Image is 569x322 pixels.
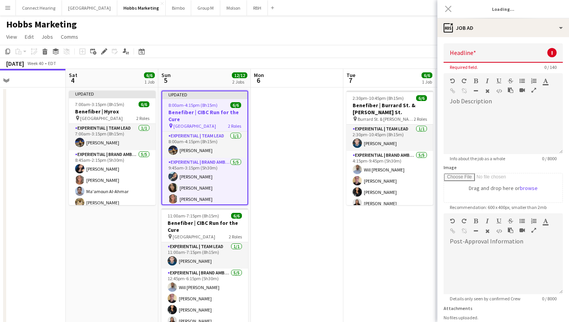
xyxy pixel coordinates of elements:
[473,78,478,84] button: Bold
[162,132,247,158] app-card-role: Experiential | Team Lead1/18:00am-4:15pm (8h15m)[PERSON_NAME]
[422,72,432,78] span: 6/6
[496,218,502,224] button: Underline
[41,33,53,40] span: Jobs
[16,0,62,15] button: Connect Hearing
[346,102,433,116] h3: Benefiber | Burrard St. & [PERSON_NAME] St.
[161,72,171,79] span: Sun
[496,88,502,94] button: HTML Code
[508,87,513,93] button: Paste as plain text
[161,242,248,269] app-card-role: Experiential | Team Lead1/111:00am-7:15pm (8h15m)[PERSON_NAME]
[38,32,56,42] a: Jobs
[485,218,490,224] button: Italic
[160,76,171,85] span: 5
[136,115,149,121] span: 2 Roles
[444,305,473,311] label: Attachments
[69,91,156,97] div: Updated
[450,78,455,84] button: Undo
[61,33,78,40] span: Comms
[444,156,511,161] span: Info about the job as a whole
[168,213,219,219] span: 11:00am-7:15pm (8h15m)
[69,91,156,205] app-job-card: Updated7:00am-3:15pm (8h15m)6/6Benefiber | Hyrox [GEOGRAPHIC_DATA]2 RolesExperiential | Team Lead...
[22,32,37,42] a: Edit
[496,78,502,84] button: Underline
[531,78,536,84] button: Ordered List
[485,88,490,94] button: Clear Formatting
[80,115,123,121] span: [GEOGRAPHIC_DATA]
[444,64,484,70] span: Required field.
[69,108,156,115] h3: Benefiber | Hyrox
[6,60,24,67] div: [DATE]
[6,19,77,30] h1: Hobbs Marketing
[69,72,77,79] span: Sat
[26,60,45,66] span: Week 40
[416,95,427,101] span: 6/6
[461,78,467,84] button: Redo
[117,0,166,15] button: Hobbs Marketing
[229,234,242,240] span: 2 Roles
[473,88,478,94] button: Horizontal Line
[173,123,216,129] span: [GEOGRAPHIC_DATA]
[231,213,242,219] span: 6/6
[346,91,433,205] app-job-card: 2:30pm-10:45pm (8h15m)6/6Benefiber | Burrard St. & [PERSON_NAME] St. Burrard St. & [PERSON_NAME] ...
[508,78,513,84] button: Strikethrough
[254,72,264,79] span: Mon
[58,32,81,42] a: Comms
[538,64,563,70] span: 0 / 140
[144,72,155,78] span: 6/6
[485,78,490,84] button: Italic
[232,79,247,85] div: 2 Jobs
[68,76,77,85] span: 4
[508,218,513,224] button: Strikethrough
[543,78,548,84] button: Text Color
[25,33,34,40] span: Edit
[536,156,563,161] span: 0 / 8000
[414,116,427,122] span: 2 Roles
[450,218,455,224] button: Undo
[173,234,215,240] span: [GEOGRAPHIC_DATA]
[519,78,525,84] button: Unordered List
[346,151,433,222] app-card-role: Experiential | Brand Ambassador5/54:15pm-9:45pm (5h30m)Will [PERSON_NAME][PERSON_NAME][PERSON_NAM...
[161,219,248,233] h3: Benefiber | CIBC Run for the Cure
[444,204,553,210] span: Recommendation: 600 x 400px, smaller than 2mb
[519,87,525,93] button: Insert video
[496,228,502,234] button: HTML Code
[461,218,467,224] button: Redo
[519,227,525,233] button: Insert video
[531,227,536,233] button: Fullscreen
[346,125,433,151] app-card-role: Experiential | Team Lead1/12:30pm-10:45pm (8h15m)[PERSON_NAME]
[48,60,56,66] div: EDT
[422,79,432,85] div: 1 Job
[69,124,156,150] app-card-role: Experiential | Team Lead1/17:00am-3:15pm (8h15m)[PERSON_NAME]
[543,218,548,224] button: Text Color
[162,158,247,229] app-card-role: Experiential | Brand Ambassador5/59:45am-3:15pm (5h30m)[PERSON_NAME][PERSON_NAME][PERSON_NAME]
[69,150,156,221] app-card-role: Experiential | Brand Ambassador5/58:45am-2:15pm (5h30m)[PERSON_NAME][PERSON_NAME]Ma'amoun Al-Ahma...
[437,4,569,14] h3: Loading...
[536,296,563,301] span: 0 / 8000
[485,228,490,234] button: Clear Formatting
[531,218,536,224] button: Ordered List
[6,33,17,40] span: View
[139,101,149,107] span: 6/6
[228,123,241,129] span: 2 Roles
[353,95,404,101] span: 2:30pm-10:45pm (8h15m)
[166,0,191,15] button: Bimbo
[232,72,247,78] span: 12/12
[473,218,478,224] button: Bold
[161,91,248,205] app-job-card: Updated8:00am-4:15pm (8h15m)6/6Benefiber | CIBC Run for the Cure [GEOGRAPHIC_DATA]2 RolesExperien...
[346,72,355,79] span: Tue
[75,101,124,107] span: 7:00am-3:15pm (8h15m)
[519,218,525,224] button: Unordered List
[531,87,536,93] button: Fullscreen
[162,91,247,98] div: Updated
[444,315,563,320] div: No files uploaded.
[473,228,478,234] button: Horizontal Line
[162,109,247,123] h3: Benefiber | CIBC Run for the Cure
[508,227,513,233] button: Paste as plain text
[358,116,414,122] span: Burrard St. & [PERSON_NAME] St.
[220,0,247,15] button: Molson
[191,0,220,15] button: Group M
[168,102,218,108] span: 8:00am-4:15pm (8h15m)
